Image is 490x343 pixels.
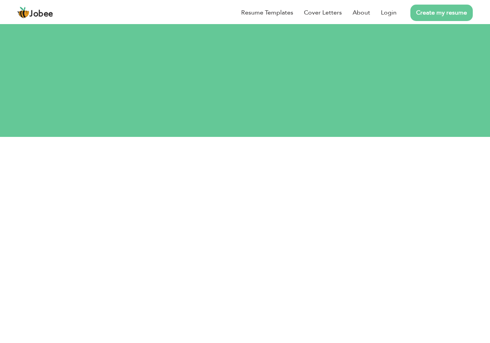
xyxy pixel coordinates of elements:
a: Jobee [17,7,53,19]
img: jobee.io [17,7,29,19]
span: Jobee [29,10,53,18]
a: Create my resume [410,5,473,21]
a: Login [381,8,397,17]
a: About [353,8,370,17]
a: Cover Letters [304,8,342,17]
a: Resume Templates [241,8,293,17]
